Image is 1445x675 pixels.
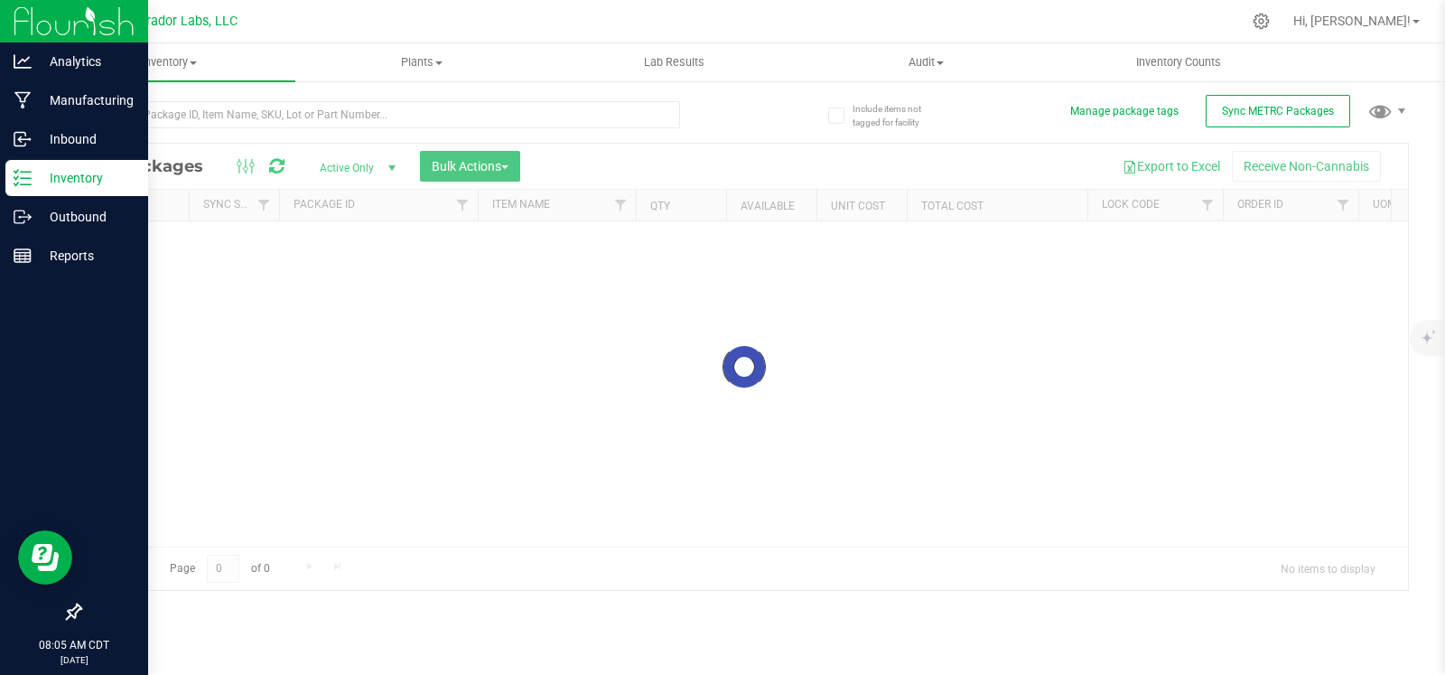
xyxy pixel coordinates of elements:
inline-svg: Inventory [14,169,32,187]
a: Plants [295,43,547,81]
button: Sync METRC Packages [1206,95,1350,127]
a: Inventory Counts [1052,43,1304,81]
p: Reports [32,245,140,267]
div: Manage settings [1250,13,1273,30]
span: Include items not tagged for facility [853,102,943,129]
p: [DATE] [8,653,140,667]
p: Analytics [32,51,140,72]
a: Lab Results [548,43,800,81]
button: Manage package tags [1070,104,1179,119]
p: Inbound [32,128,140,150]
p: 08:05 AM CDT [8,637,140,653]
inline-svg: Manufacturing [14,91,32,109]
inline-svg: Analytics [14,52,32,70]
span: Sync METRC Packages [1222,105,1334,117]
p: Manufacturing [32,89,140,111]
iframe: Resource center [18,530,72,585]
p: Inventory [32,167,140,189]
p: Outbound [32,206,140,228]
a: Inventory [43,43,295,81]
input: Search Package ID, Item Name, SKU, Lot or Part Number... [79,101,680,128]
span: Plants [296,54,546,70]
inline-svg: Outbound [14,208,32,226]
inline-svg: Inbound [14,130,32,148]
inline-svg: Reports [14,247,32,265]
a: Audit [800,43,1052,81]
span: Curador Labs, LLC [131,14,238,29]
span: Inventory [43,54,295,70]
span: Audit [801,54,1051,70]
span: Inventory Counts [1112,54,1245,70]
span: Hi, [PERSON_NAME]! [1293,14,1411,28]
span: Lab Results [620,54,729,70]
